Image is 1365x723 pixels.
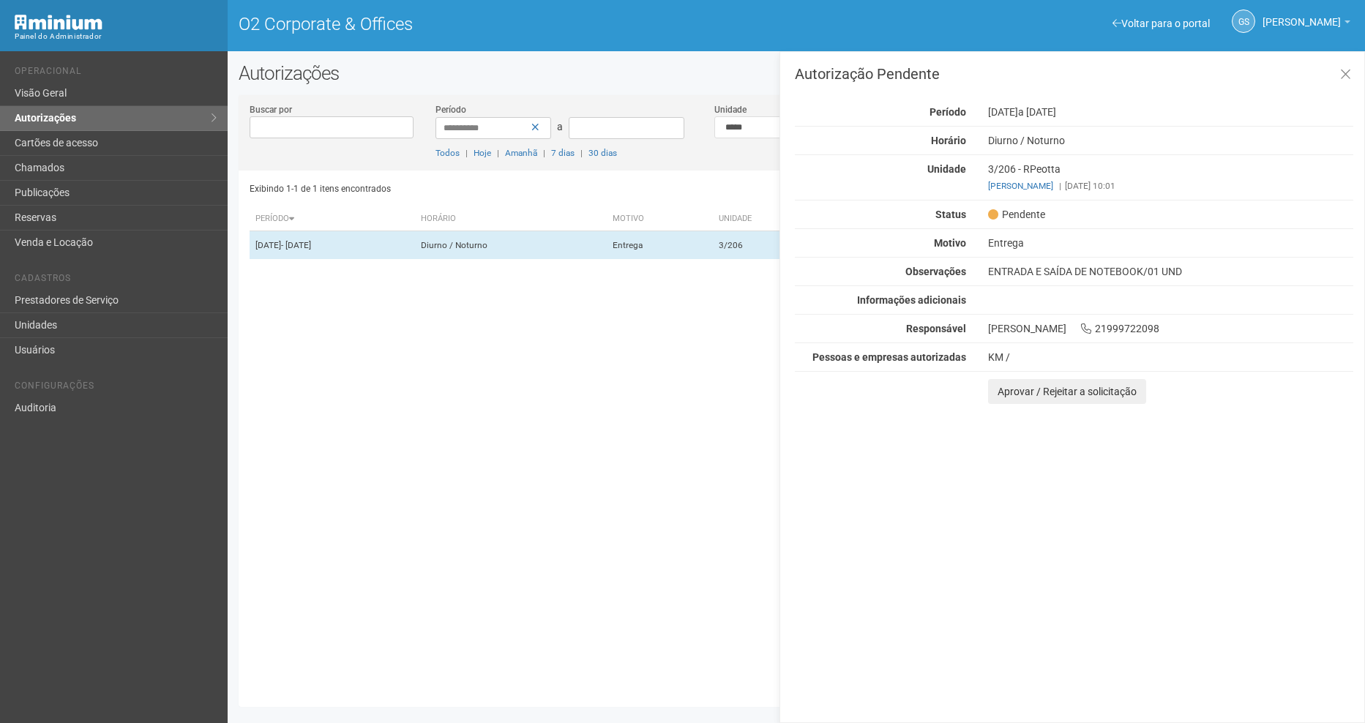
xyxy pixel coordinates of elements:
a: 30 dias [588,148,617,158]
strong: Observações [905,266,966,277]
div: Entrega [977,236,1364,250]
label: Período [435,103,466,116]
span: a [557,121,563,132]
div: Exibindo 1-1 de 1 itens encontrados [250,178,792,200]
span: - [DATE] [281,240,311,250]
div: Painel do Administrador [15,30,217,43]
td: Diurno / Noturno [415,231,607,260]
li: Configurações [15,381,217,396]
label: Unidade [714,103,747,116]
h1: O2 Corporate & Offices [239,15,785,34]
strong: Pessoas e empresas autorizadas [812,351,966,363]
span: Pendente [988,208,1045,221]
td: Entrega [607,231,713,260]
div: Diurno / Noturno [977,134,1364,147]
div: ENTRADA E SAÍDA DE NOTEBOOK/01 UND [977,265,1364,278]
li: Cadastros [15,273,217,288]
strong: Motivo [934,237,966,249]
img: Minium [15,15,102,30]
div: [DATE] 10:01 [988,179,1353,192]
strong: Unidade [927,163,966,175]
span: | [1059,181,1061,191]
span: | [465,148,468,158]
a: 7 dias [551,148,575,158]
a: Voltar para o portal [1112,18,1210,29]
span: | [580,148,583,158]
div: [PERSON_NAME] 21999722098 [977,322,1364,335]
div: [DATE] [977,105,1364,119]
strong: Responsável [906,323,966,334]
a: [PERSON_NAME] [988,181,1053,191]
th: Unidade [713,207,823,231]
h2: Autorizações [239,62,1354,84]
strong: Período [930,106,966,118]
span: a [DATE] [1018,106,1056,118]
strong: Horário [931,135,966,146]
a: [PERSON_NAME] [1263,18,1350,30]
th: Período [250,207,415,231]
a: GS [1232,10,1255,33]
div: KM / [988,351,1353,364]
strong: Informações adicionais [857,294,966,306]
a: Hoje [474,148,491,158]
th: Horário [415,207,607,231]
li: Operacional [15,66,217,81]
a: Amanhã [505,148,537,158]
span: | [543,148,545,158]
th: Motivo [607,207,713,231]
td: 3/206 [713,231,823,260]
h3: Autorização Pendente [795,67,1353,81]
a: Todos [435,148,460,158]
div: 3/206 - RPeotta [977,162,1364,192]
label: Buscar por [250,103,292,116]
span: Gabriela Souza [1263,2,1341,28]
span: | [497,148,499,158]
td: [DATE] [250,231,415,260]
strong: Status [935,209,966,220]
button: Aprovar / Rejeitar a solicitação [988,379,1146,404]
